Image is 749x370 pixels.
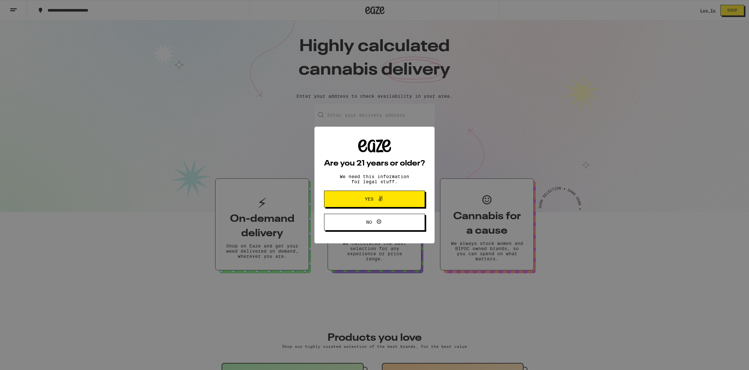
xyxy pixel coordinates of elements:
[4,5,46,10] span: Hi. Need any help?
[365,197,374,201] span: Yes
[324,214,425,230] button: No
[324,160,425,167] h2: Are you 21 years or older?
[366,220,372,224] span: No
[334,174,415,184] p: We need this information for legal stuff.
[324,191,425,207] button: Yes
